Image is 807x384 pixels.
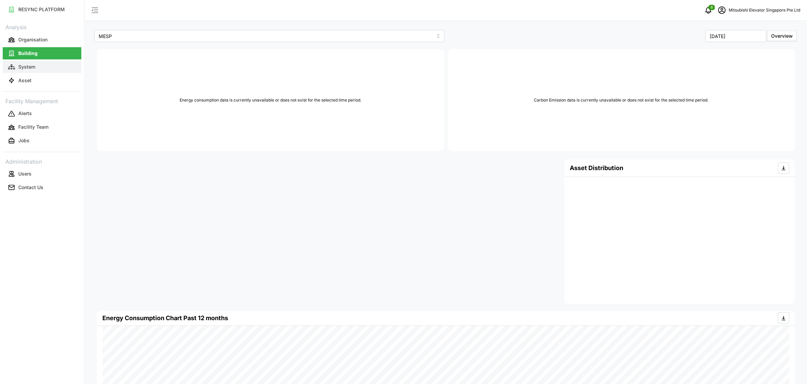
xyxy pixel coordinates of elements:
[3,22,81,32] p: Analysis
[570,164,623,172] h4: Asset Distribution
[18,63,35,70] p: System
[711,5,713,10] span: 0
[729,7,800,14] p: Mitsubishi Elevator Singapore Pte Ltd
[18,170,32,177] p: Users
[3,47,81,59] button: Building
[3,34,81,46] button: Organisation
[3,96,81,106] p: Facility Management
[3,156,81,166] p: Administration
[3,121,81,133] button: Facility Team
[18,77,32,84] p: Asset
[18,50,38,57] p: Building
[3,135,81,147] button: Jobs
[534,97,708,104] p: Carbon Emission data is currently unavailable or does not exist for the selected time period.
[3,47,81,60] a: Building
[3,61,81,73] button: System
[771,33,793,39] span: Overview
[3,121,81,134] a: Facility Team
[702,3,715,17] button: notifications
[18,137,29,144] p: Jobs
[3,60,81,74] a: System
[180,97,361,104] p: Energy consumption data is currently unavailable or does not exist for the selected time period.
[18,124,48,130] p: Facility Team
[18,6,65,13] p: RESYNC PLATFORM
[3,134,81,148] a: Jobs
[715,3,729,17] button: schedule
[3,181,81,194] button: Contact Us
[3,167,81,181] a: Users
[102,313,228,323] p: Energy Consumption Chart Past 12 months
[18,184,43,191] p: Contact Us
[3,181,81,194] a: Contact Us
[705,30,766,42] input: Select Month
[3,107,81,121] a: Alerts
[18,110,32,117] p: Alerts
[3,33,81,47] a: Organisation
[3,3,81,16] button: RESYNC PLATFORM
[3,168,81,180] button: Users
[3,108,81,120] button: Alerts
[3,74,81,87] button: Asset
[3,74,81,87] a: Asset
[18,36,47,43] p: Organisation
